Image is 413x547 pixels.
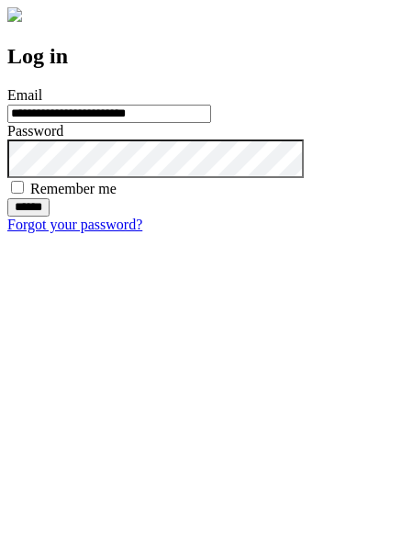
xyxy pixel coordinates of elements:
[7,217,142,232] a: Forgot your password?
[7,44,406,69] h2: Log in
[7,87,42,103] label: Email
[30,181,117,196] label: Remember me
[7,7,22,22] img: logo-4e3dc11c47720685a147b03b5a06dd966a58ff35d612b21f08c02c0306f2b779.png
[7,123,63,139] label: Password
